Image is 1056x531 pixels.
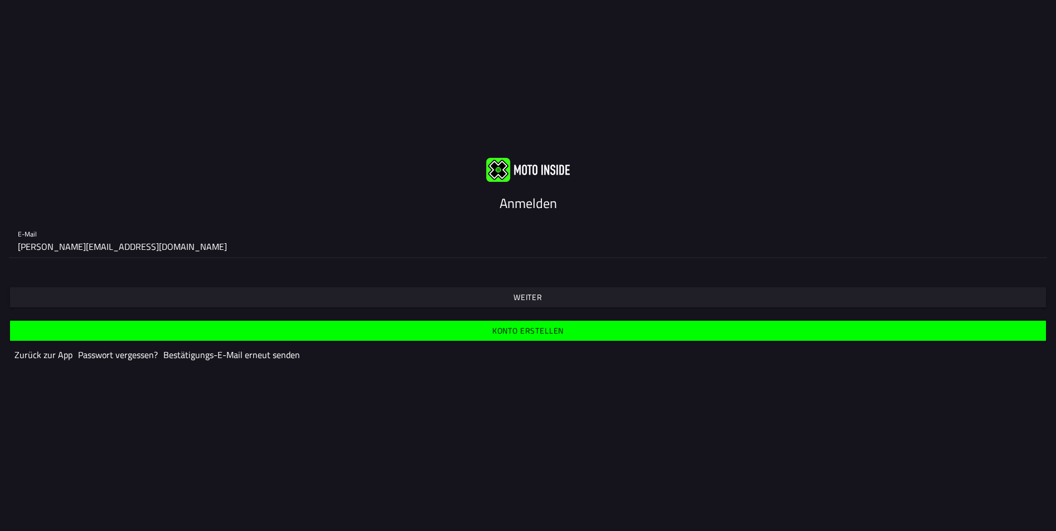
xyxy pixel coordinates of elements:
[514,293,542,301] ion-text: Weiter
[18,235,1038,258] input: E-Mail
[78,348,158,361] a: Passwort vergessen?
[500,193,557,213] ion-text: Anmelden
[10,321,1046,341] ion-button: Konto erstellen
[14,348,72,361] a: Zurück zur App
[163,348,300,361] a: Bestätigungs-E-Mail erneut senden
